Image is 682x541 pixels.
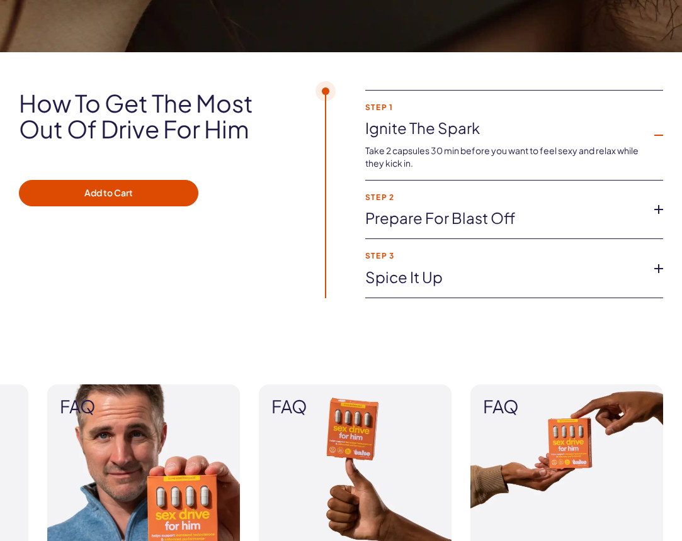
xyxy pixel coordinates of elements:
a: Ignite the spark [365,118,643,139]
strong: Step 2 [365,193,643,201]
a: Spice it up [365,267,643,288]
span: Take 2 capsules 30 min before you want to feel sexy and relax while they kick in. [365,145,639,169]
button: Add to Cart [19,180,198,206]
strong: Step 1 [365,103,643,111]
h2: How to get the most out of Drive For Him [19,90,290,143]
a: Prepare for blast off [365,208,643,229]
span: FAQ [271,397,439,416]
span: FAQ [483,397,651,416]
span: FAQ [60,397,227,416]
strong: Step 3 [365,252,643,260]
